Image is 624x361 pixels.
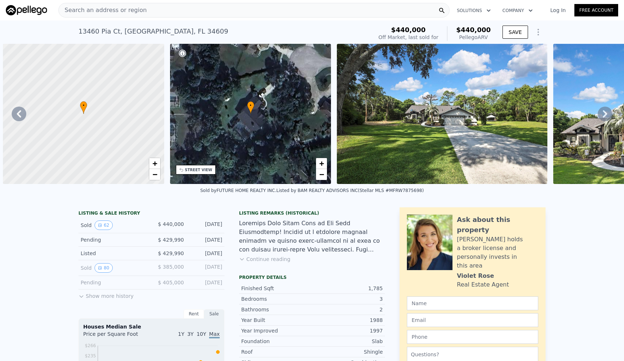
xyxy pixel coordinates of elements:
[502,26,528,39] button: SAVE
[407,330,538,344] input: Phone
[542,7,574,14] a: Log In
[319,170,324,179] span: −
[78,210,224,218] div: LISTING & SALE HISTORY
[241,285,312,292] div: Finished Sqft
[241,338,312,345] div: Foundation
[531,25,546,39] button: Show Options
[152,170,157,179] span: −
[457,235,538,270] div: [PERSON_NAME] holds a broker license and personally invests in this area
[190,250,222,257] div: [DATE]
[457,280,509,289] div: Real Estate Agent
[187,331,193,337] span: 3Y
[83,323,220,330] div: Houses Median Sale
[456,34,491,41] div: Pellego ARV
[312,316,383,324] div: 1988
[158,280,184,285] span: $ 405,000
[407,313,538,327] input: Email
[78,289,134,300] button: Show more history
[185,167,212,173] div: STREET VIEW
[497,4,539,17] button: Company
[81,236,146,243] div: Pending
[457,215,538,235] div: Ask about this property
[184,309,204,319] div: Rent
[312,338,383,345] div: Slab
[178,331,184,337] span: 1Y
[81,279,146,286] div: Pending
[81,250,146,257] div: Listed
[6,5,47,15] img: Pellego
[149,169,160,180] a: Zoom out
[239,219,385,254] div: Loremips Dolo Sitam Cons ad Eli Sedd Eiusmodtemp! Incidid ut l etdolore magnaal enimadm ve quisno...
[158,250,184,256] span: $ 429,990
[312,327,383,334] div: 1997
[85,343,96,348] tspan: $266
[451,4,497,17] button: Solutions
[312,295,383,303] div: 3
[209,331,220,338] span: Max
[276,188,424,193] div: Listed by BAM REALTY ADVISORS INC (Stellar MLS #MFRW7875698)
[85,353,96,358] tspan: $235
[316,158,327,169] a: Zoom in
[316,169,327,180] a: Zoom out
[337,44,547,184] img: Sale: 148646674 Parcel: 44758468
[241,295,312,303] div: Bedrooms
[152,159,157,168] span: +
[190,220,222,230] div: [DATE]
[158,264,184,270] span: $ 385,000
[197,331,206,337] span: 10Y
[204,309,224,319] div: Sale
[241,316,312,324] div: Year Built
[239,256,290,263] button: Continue reading
[241,327,312,334] div: Year Improved
[312,306,383,313] div: 2
[158,221,184,227] span: $ 440,000
[312,348,383,356] div: Shingle
[149,158,160,169] a: Zoom in
[95,220,112,230] button: View historical data
[378,34,438,41] div: Off Market, last sold for
[80,101,87,114] div: •
[80,102,87,109] span: •
[78,26,228,37] div: 13460 Pia Ct , [GEOGRAPHIC_DATA] , FL 34609
[391,26,426,34] span: $440,000
[239,274,385,280] div: Property details
[574,4,618,16] a: Free Account
[190,279,222,286] div: [DATE]
[247,102,254,109] span: •
[190,236,222,243] div: [DATE]
[241,306,312,313] div: Bathrooms
[241,348,312,356] div: Roof
[312,285,383,292] div: 1,785
[190,263,222,273] div: [DATE]
[457,272,494,280] div: Violet Rose
[95,263,112,273] button: View historical data
[81,263,146,273] div: Sold
[247,101,254,114] div: •
[319,159,324,168] span: +
[81,220,146,230] div: Sold
[83,330,151,342] div: Price per Square Foot
[158,237,184,243] span: $ 429,990
[59,6,147,15] span: Search an address or region
[407,296,538,310] input: Name
[200,188,277,193] div: Sold by FUTURE HOME REALTY INC .
[456,26,491,34] span: $440,000
[239,210,385,216] div: Listing Remarks (Historical)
